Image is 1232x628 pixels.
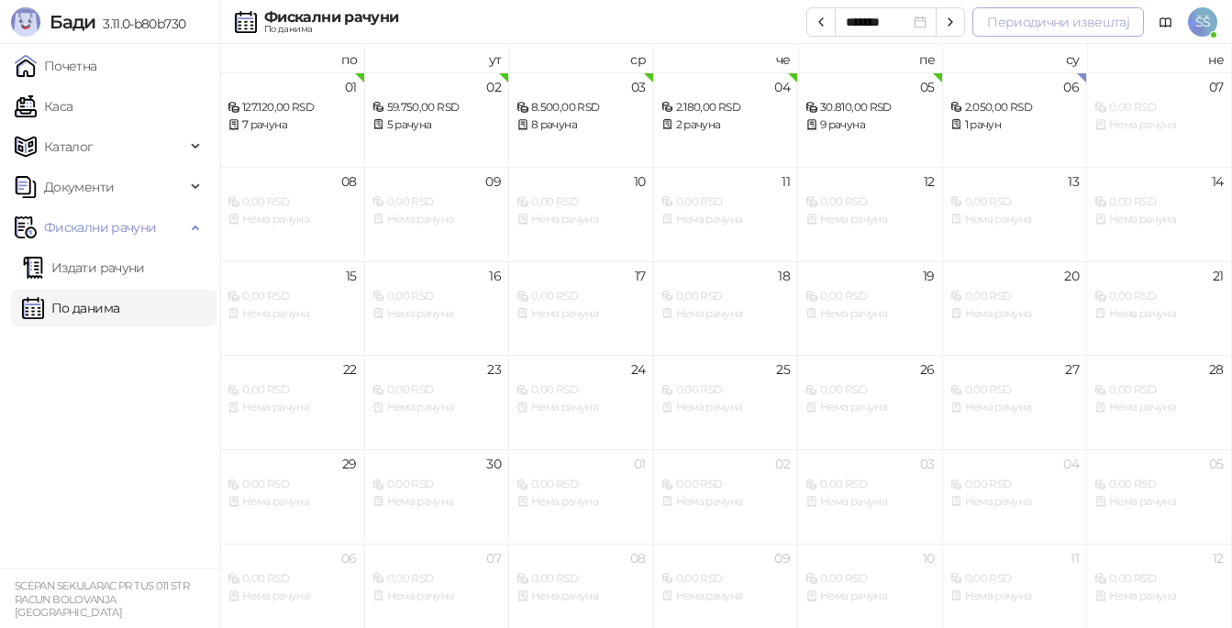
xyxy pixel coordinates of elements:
td: 2025-09-08 [220,167,365,261]
div: 11 [782,175,790,188]
div: 19 [923,270,935,282]
div: 24 [631,363,646,376]
div: 0,00 RSD [228,193,357,211]
div: 0,00 RSD [661,381,791,399]
div: 127.120,00 RSD [228,99,357,116]
td: 2025-09-10 [509,167,654,261]
div: 7 рачуна [228,116,357,134]
div: 18 [778,270,790,282]
th: не [1087,44,1232,72]
div: 0,00 RSD [950,288,1080,305]
div: 0,00 RSD [1094,288,1224,305]
div: 0,00 RSD [661,476,791,493]
td: 2025-09-21 [1087,261,1232,356]
div: 0,00 RSD [516,193,646,211]
div: Нема рачуна [372,588,502,605]
div: 0,00 RSD [661,288,791,305]
div: Нема рачуна [805,399,935,416]
div: 59.750,00 RSD [372,99,502,116]
div: 07 [1209,81,1224,94]
div: Нема рачуна [950,588,1080,605]
th: ут [365,44,510,72]
div: 0,00 RSD [516,476,646,493]
div: Нема рачуна [805,211,935,228]
div: 1 рачун [950,116,1080,134]
td: 2025-09-17 [509,261,654,356]
div: 0,00 RSD [228,381,357,399]
div: Нема рачуна [228,305,357,323]
span: 3.11.0-b80b730 [95,16,185,32]
div: 2 рачуна [661,116,791,134]
div: 8.500,00 RSD [516,99,646,116]
td: 2025-10-01 [509,449,654,544]
div: 12 [1213,552,1224,565]
div: 28 [1209,363,1224,376]
td: 2025-09-04 [654,72,799,167]
div: 08 [341,175,357,188]
div: 9 рачуна [805,116,935,134]
div: Нема рачуна [1094,399,1224,416]
div: Нема рачуна [661,305,791,323]
th: че [654,44,799,72]
div: 12 [924,175,935,188]
th: по [220,44,365,72]
div: 22 [343,363,357,376]
div: 0,00 RSD [950,476,1080,493]
div: 0,00 RSD [228,570,357,588]
div: 0,00 RSD [228,476,357,493]
div: Нема рачуна [805,305,935,323]
a: Почетна [15,48,97,84]
div: Нема рачуна [516,588,646,605]
div: Нема рачуна [1094,211,1224,228]
div: 0,00 RSD [661,570,791,588]
div: 0,00 RSD [1094,570,1224,588]
div: 06 [341,552,357,565]
th: пе [798,44,943,72]
div: Нема рачуна [1094,493,1224,511]
div: Фискални рачуни [264,10,398,25]
div: Нема рачуна [372,211,502,228]
div: 11 [1071,552,1079,565]
td: 2025-09-16 [365,261,510,356]
div: 20 [1064,270,1079,282]
span: Фискални рачуни [44,209,156,246]
div: Нема рачуна [228,588,357,605]
div: Нема рачуна [372,305,502,323]
div: Нема рачуна [1094,588,1224,605]
span: ŠŠ [1188,7,1217,37]
span: Документи [44,169,114,205]
div: 0,00 RSD [950,381,1080,399]
td: 2025-09-18 [654,261,799,356]
div: 06 [1063,81,1079,94]
div: 04 [1063,457,1079,470]
div: 8 рачуна [516,116,646,134]
td: 2025-09-12 [798,167,943,261]
td: 2025-09-09 [365,167,510,261]
div: Нема рачуна [950,493,1080,511]
a: Издати рачуни [22,249,145,286]
div: 0,00 RSD [516,288,646,305]
div: 09 [774,552,790,565]
td: 2025-09-25 [654,355,799,449]
div: 15 [346,270,357,282]
td: 2025-09-06 [943,72,1088,167]
td: 2025-09-20 [943,261,1088,356]
a: По данима [22,290,119,326]
small: SCEPAN SEKULARAC PR TUS 011 STR RACUN BOLOVANJA [GEOGRAPHIC_DATA] [15,579,189,619]
th: ср [509,44,654,72]
div: 0,00 RSD [805,381,935,399]
div: 16 [489,270,501,282]
div: 0,00 RSD [1094,193,1224,211]
div: Нема рачуна [661,399,791,416]
div: 05 [1209,457,1224,470]
td: 2025-09-13 [943,167,1088,261]
div: Нема рачуна [372,493,502,511]
div: 23 [487,363,501,376]
div: Нема рачуна [805,493,935,511]
div: 27 [1065,363,1079,376]
div: Нема рачуна [805,588,935,605]
div: Нема рачуна [661,493,791,511]
div: 0,00 RSD [372,476,502,493]
div: 02 [486,81,501,94]
td: 2025-09-27 [943,355,1088,449]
